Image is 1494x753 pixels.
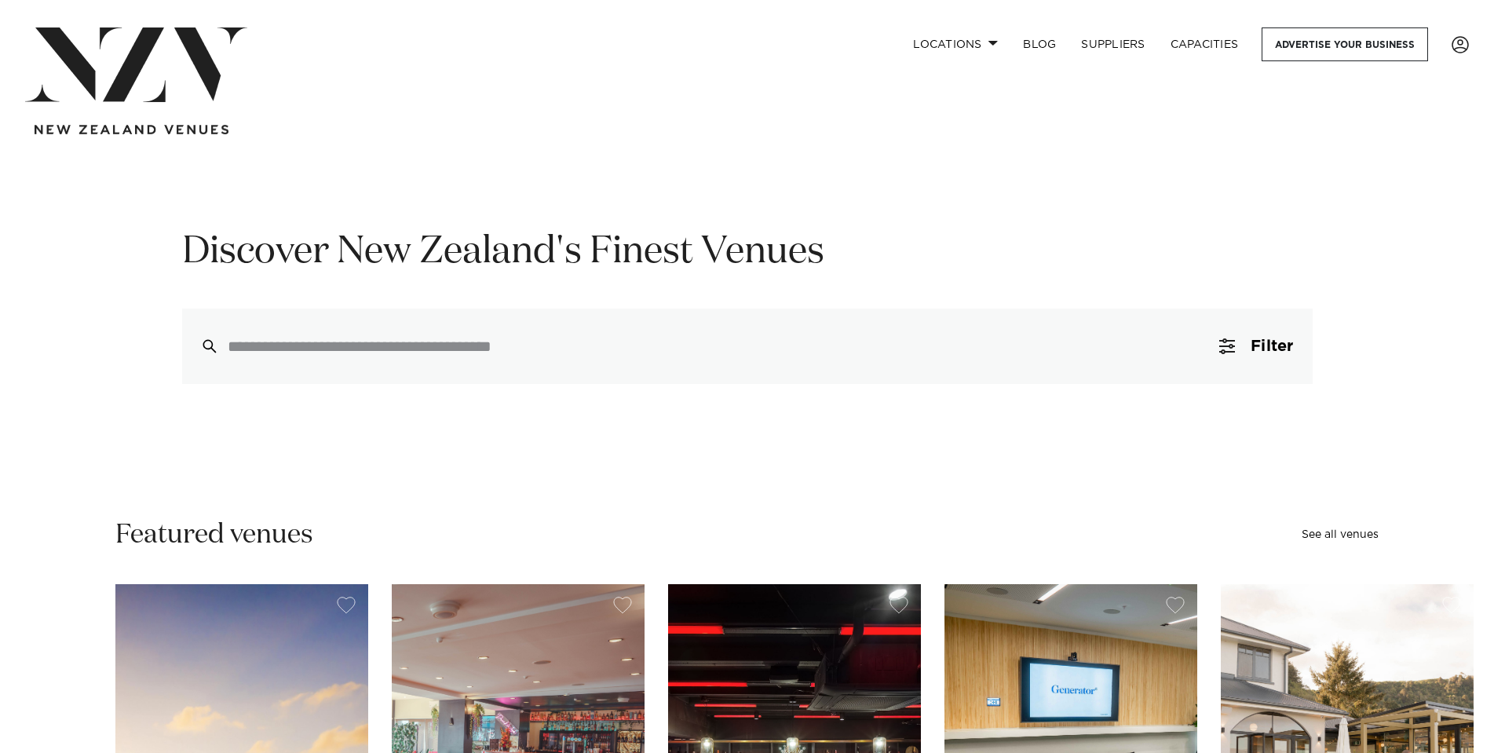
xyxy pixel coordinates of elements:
[1010,27,1068,61] a: BLOG
[1068,27,1157,61] a: SUPPLIERS
[1158,27,1251,61] a: Capacities
[182,228,1313,277] h1: Discover New Zealand's Finest Venues
[1302,529,1379,540] a: See all venues
[1251,338,1293,354] span: Filter
[35,125,228,135] img: new-zealand-venues-text.png
[1200,309,1312,384] button: Filter
[25,27,247,102] img: nzv-logo.png
[1262,27,1428,61] a: Advertise your business
[115,517,313,553] h2: Featured venues
[900,27,1010,61] a: Locations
